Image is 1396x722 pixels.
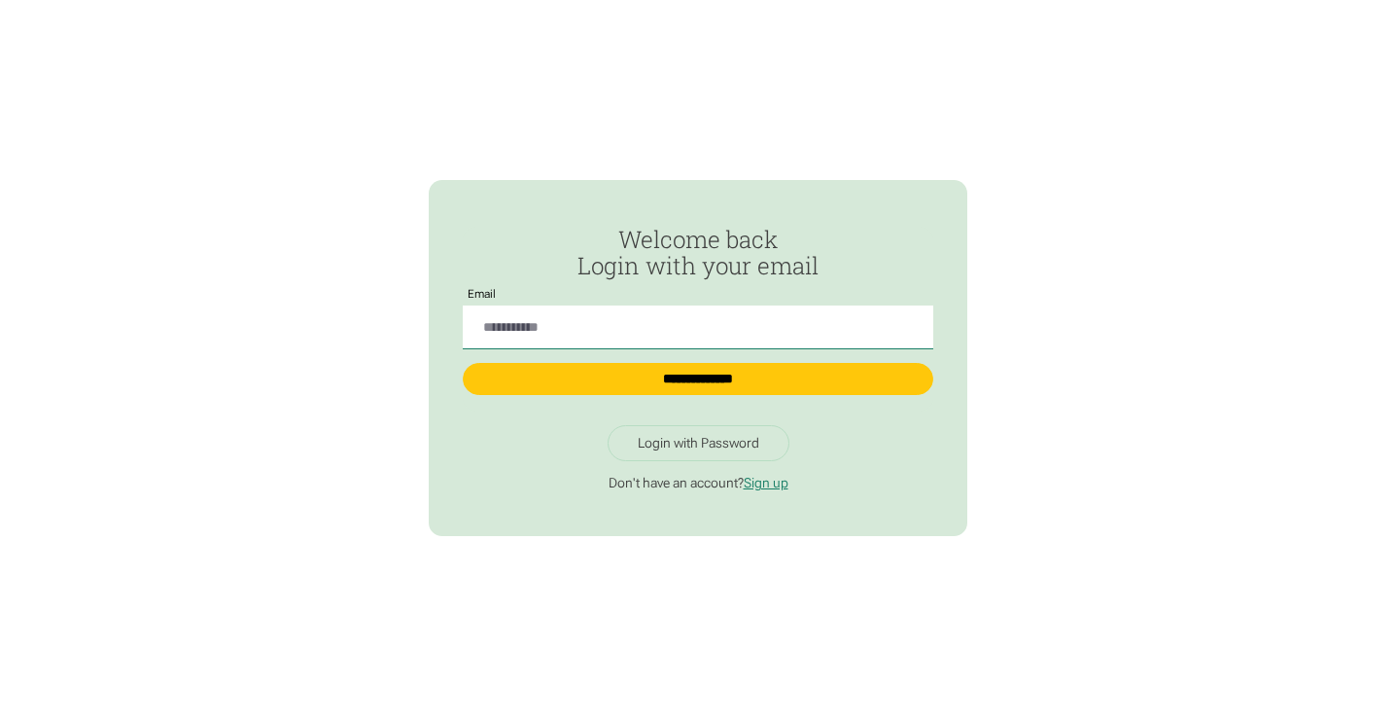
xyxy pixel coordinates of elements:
[463,227,933,412] form: Passwordless Login
[463,475,933,491] p: Don't have an account?
[463,227,933,278] h2: Welcome back Login with your email
[744,475,788,490] a: Sign up
[463,288,502,301] label: Email
[638,435,759,451] div: Login with Password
